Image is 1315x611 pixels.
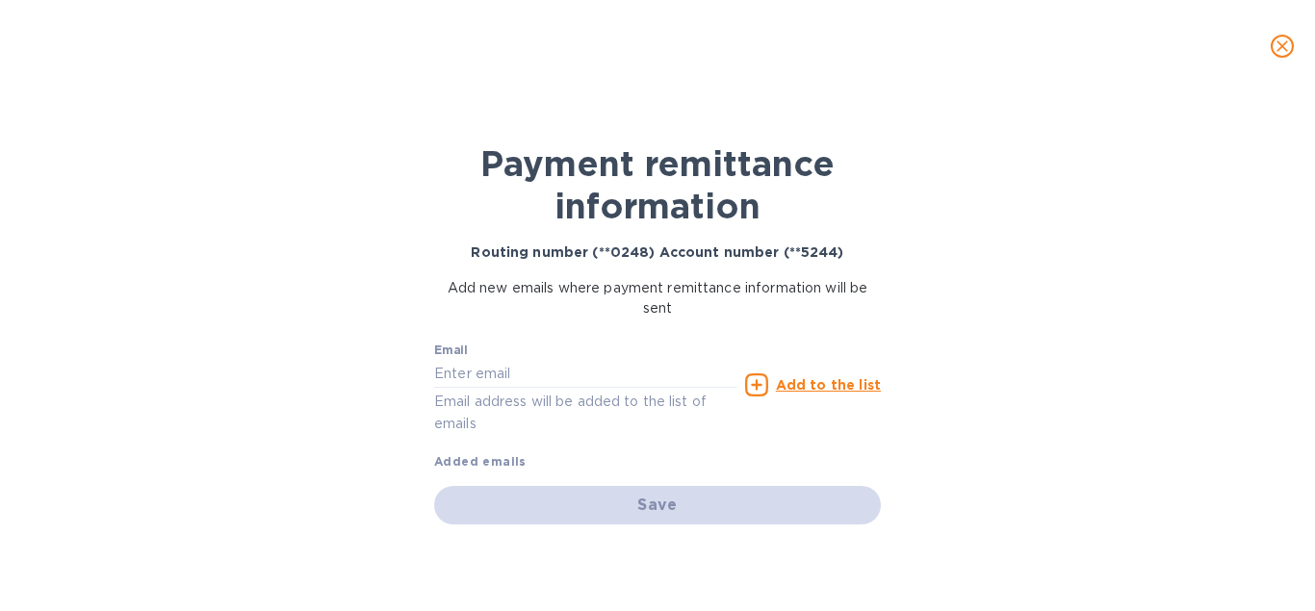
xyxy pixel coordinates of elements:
b: Payment remittance information [480,142,835,227]
b: Routing number (**0248) Account number (**5244) [471,244,843,260]
u: Add to the list [776,377,881,393]
p: Add new emails where payment remittance information will be sent [434,278,881,318]
p: Email address will be added to the list of emails [434,391,737,435]
input: Enter email [434,359,737,388]
label: Email [434,345,468,357]
b: Added emails [434,454,527,469]
button: close [1259,23,1305,69]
